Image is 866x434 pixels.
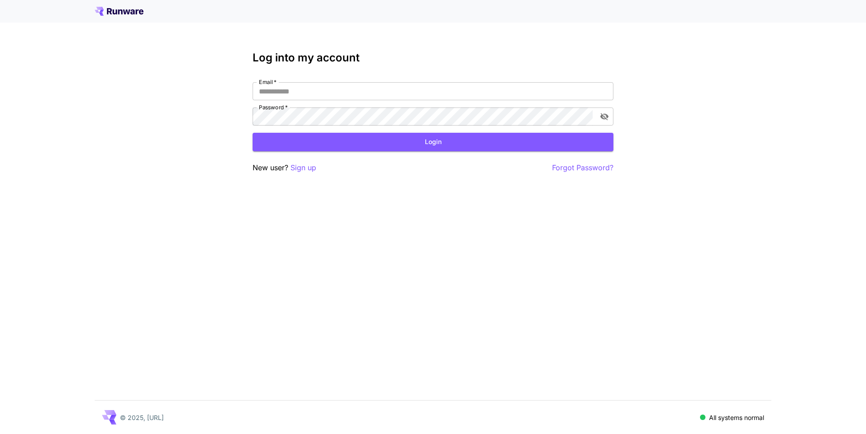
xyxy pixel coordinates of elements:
label: Password [259,103,288,111]
button: Sign up [290,162,316,173]
button: Forgot Password? [552,162,613,173]
button: toggle password visibility [596,108,613,125]
button: Login [253,133,613,151]
p: All systems normal [709,413,764,422]
h3: Log into my account [253,51,613,64]
p: New user? [253,162,316,173]
label: Email [259,78,276,86]
p: © 2025, [URL] [120,413,164,422]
